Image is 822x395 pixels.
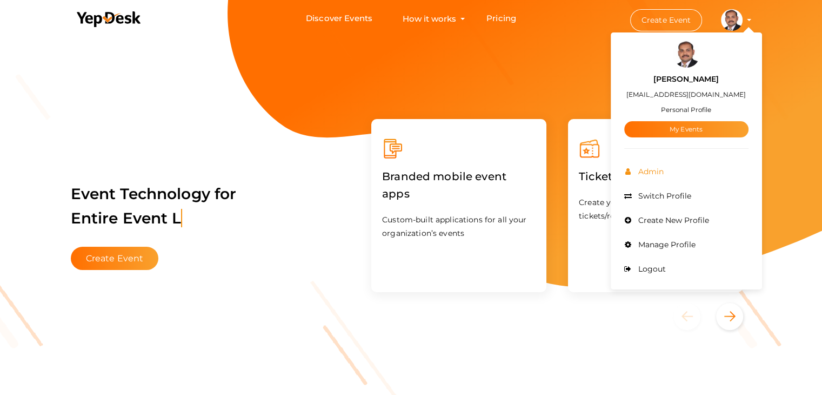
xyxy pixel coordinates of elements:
label: [PERSON_NAME] [653,73,719,85]
small: Personal Profile [661,106,711,114]
label: [EMAIL_ADDRESS][DOMAIN_NAME] [626,88,746,101]
a: My Events [624,121,749,137]
a: Pricing [486,9,516,29]
label: Branded mobile event apps [382,160,536,210]
a: Ticketing & Registration [579,172,712,182]
p: Create your event and start selling your tickets/registrations in minutes. [579,196,732,223]
button: Next [716,303,743,330]
button: Create Event [71,247,159,270]
span: Manage Profile [636,240,696,249]
button: How it works [399,9,459,29]
label: Ticketing & Registration [579,160,712,193]
button: Create Event [630,9,703,31]
label: Event Technology for [71,168,237,244]
a: Branded mobile event apps [382,189,536,200]
span: Logout [636,264,666,274]
span: Switch Profile [636,191,691,201]
span: Admin [636,167,664,176]
p: Custom-built applications for all your organization’s events [382,213,536,240]
img: EPD85FQV_small.jpeg [673,41,700,68]
a: Discover Events [306,9,372,29]
span: Entire Event L [71,209,183,227]
img: EPD85FQV_small.jpeg [721,9,743,31]
span: Create New Profile [636,215,709,225]
button: Previous [673,303,714,330]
